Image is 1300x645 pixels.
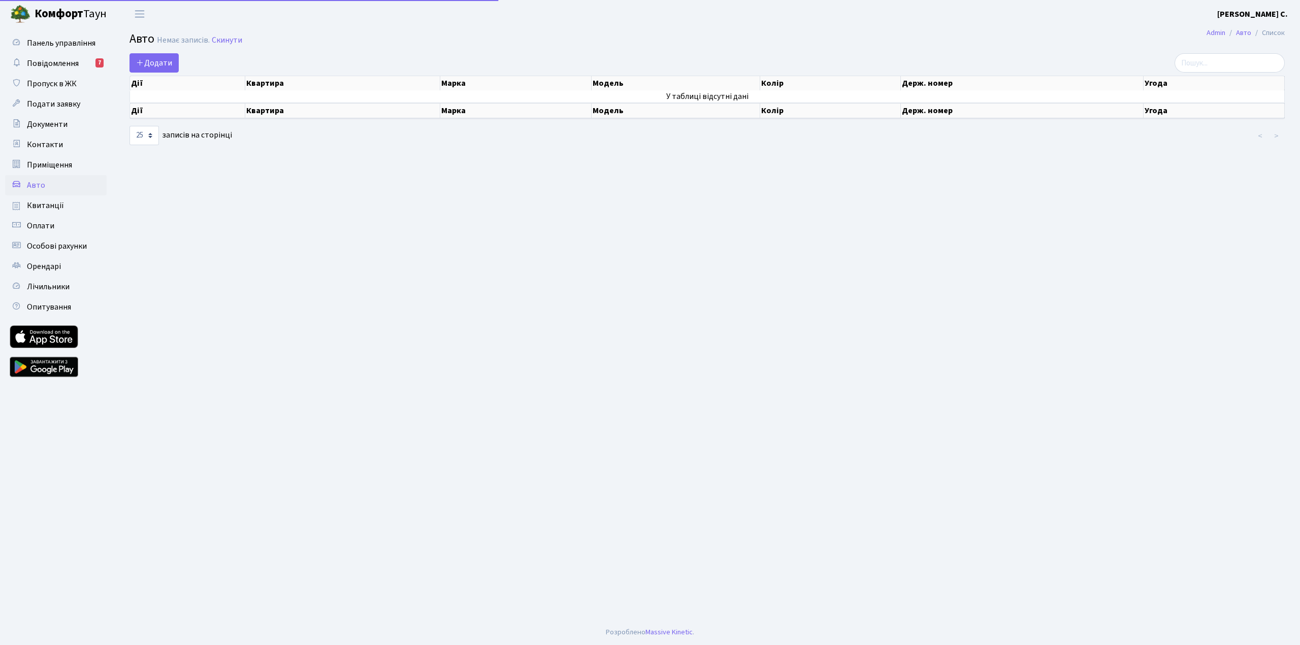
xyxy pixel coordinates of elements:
img: logo.png [10,4,30,24]
a: Пропуск в ЖК [5,74,107,94]
a: Особові рахунки [5,236,107,256]
th: Дії [130,103,245,118]
th: Модель [592,76,761,90]
span: Додати [136,57,172,69]
th: Марка [440,103,592,118]
td: У таблиці відсутні дані [130,90,1285,103]
a: Авто [5,175,107,195]
span: Подати заявку [27,98,80,110]
th: Держ. номер [901,103,1143,118]
th: Квартира [245,103,440,118]
span: Таун [35,6,107,23]
nav: breadcrumb [1191,22,1300,44]
div: 7 [95,58,104,67]
span: Лічильники [27,281,70,292]
span: Документи [27,119,68,130]
a: Скинути [212,36,242,45]
span: Пропуск в ЖК [27,78,77,89]
th: Угода [1144,76,1285,90]
span: Опитування [27,301,71,313]
span: Квитанції [27,200,64,211]
select: записів на сторінці [129,126,159,145]
span: Повідомлення [27,58,79,69]
a: Контакти [5,134,107,155]
a: Оплати [5,216,107,236]
input: Пошук... [1175,53,1285,73]
a: Опитування [5,297,107,317]
th: Дії [130,76,245,90]
a: Орендарі [5,256,107,277]
span: Авто [129,30,154,48]
th: Колір [760,103,901,118]
th: Квартира [245,76,440,90]
a: Massive Kinetic [645,627,693,637]
th: Модель [592,103,761,118]
th: Держ. номер [901,76,1143,90]
a: Авто [1236,27,1251,38]
th: Марка [440,76,592,90]
span: Авто [27,180,45,191]
a: Повідомлення7 [5,53,107,74]
div: Немає записів. [157,36,210,45]
button: Переключити навігацію [127,6,152,22]
div: Розроблено . [606,627,694,638]
span: Особові рахунки [27,241,87,252]
a: Лічильники [5,277,107,297]
a: Панель управління [5,33,107,53]
a: [PERSON_NAME] С. [1217,8,1288,20]
a: Квитанції [5,195,107,216]
label: записів на сторінці [129,126,232,145]
b: [PERSON_NAME] С. [1217,9,1288,20]
a: Приміщення [5,155,107,175]
a: Подати заявку [5,94,107,114]
li: Список [1251,27,1285,39]
a: Документи [5,114,107,134]
span: Контакти [27,139,63,150]
a: Додати [129,53,179,73]
span: Приміщення [27,159,72,171]
th: Угода [1144,103,1285,118]
a: Admin [1207,27,1225,38]
th: Колір [760,76,901,90]
span: Орендарі [27,261,61,272]
b: Комфорт [35,6,83,22]
span: Оплати [27,220,54,231]
span: Панель управління [27,38,95,49]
